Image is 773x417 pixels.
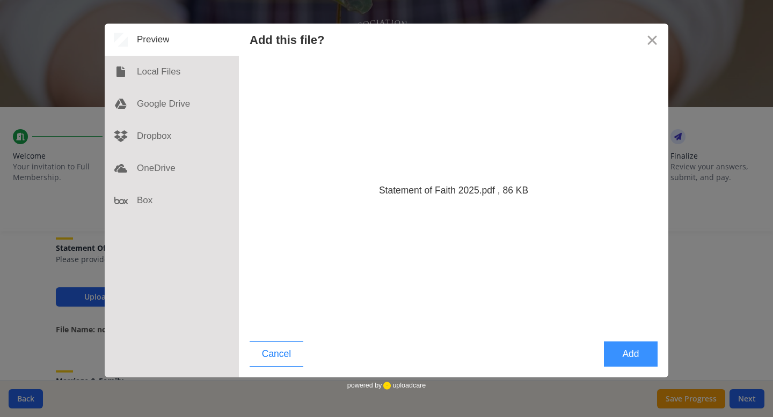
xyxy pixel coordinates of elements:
a: uploadcare [382,382,426,390]
div: OneDrive [105,152,239,184]
div: powered by [347,377,426,393]
button: Close [636,24,668,56]
button: Cancel [250,341,303,367]
button: Add [604,341,658,367]
div: Box [105,184,239,217]
div: Google Drive [105,88,239,120]
div: Dropbox [105,120,239,152]
div: Add this file? [250,33,324,47]
div: Statement of Faith 2025.pdf , 86 KB [379,184,528,197]
div: Local Files [105,56,239,88]
div: Preview [105,24,239,56]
